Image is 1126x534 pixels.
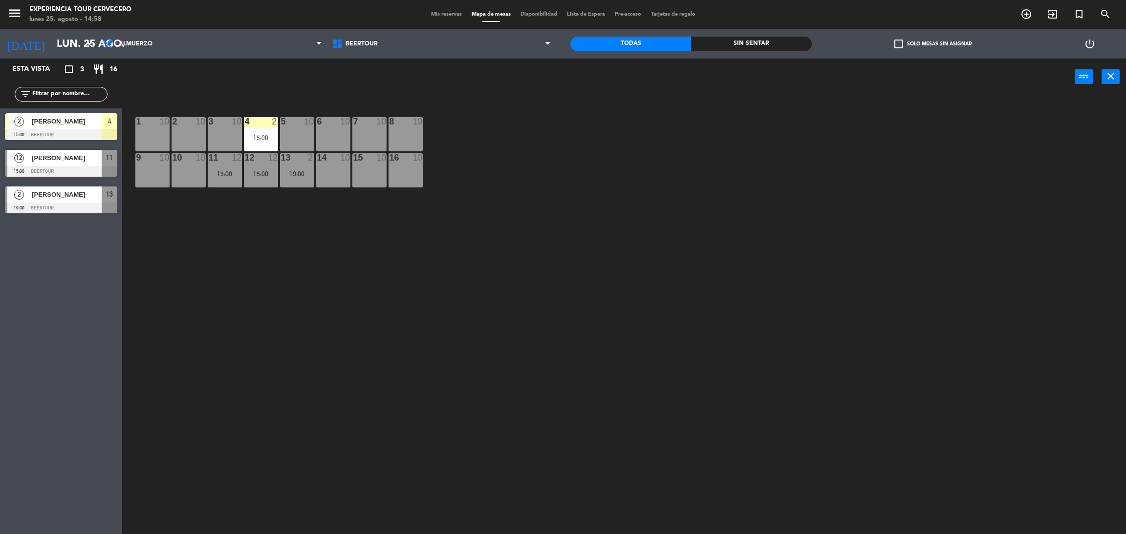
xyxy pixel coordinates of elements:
div: 10 [340,153,350,162]
i: restaurant [92,63,104,75]
div: 14 [317,153,318,162]
i: exit_to_app [1047,8,1059,20]
span: 2 [14,190,24,200]
div: 10 [173,153,173,162]
span: Pre-acceso [610,12,646,17]
div: 2 [308,153,314,162]
span: Mis reservas [426,12,467,17]
div: 10 [412,153,422,162]
div: 10 [340,117,350,126]
span: Tarjetas de regalo [646,12,700,17]
span: 16 [109,64,117,75]
div: 2 [272,117,278,126]
span: Beertour [346,41,378,47]
span: 3 [80,64,84,75]
div: 12 [232,153,241,162]
span: check_box_outline_blank [894,40,903,48]
span: 11 [106,152,113,164]
div: Esta vista [5,63,70,75]
div: 6 [317,117,318,126]
span: Almuerzo [119,41,152,47]
span: 4 [108,115,111,127]
div: lunes 25. agosto - 14:58 [29,15,131,24]
span: 2 [14,117,24,126]
div: Sin sentar [691,37,812,51]
div: 10 [304,117,314,126]
input: Filtrar por nombre... [31,89,107,100]
div: 15:00 [208,170,242,177]
i: search [1100,8,1111,20]
div: 15:00 [244,170,278,177]
div: Todas [570,37,691,51]
div: 8 [390,117,390,126]
div: 10 [195,117,205,126]
div: 9 [136,153,137,162]
div: 15:00 [244,134,278,141]
span: [PERSON_NAME] [32,189,102,200]
span: Mapa de mesas [467,12,516,17]
i: power_settings_new [1084,38,1096,50]
div: 10 [232,117,241,126]
div: 2 [173,117,173,126]
span: [PERSON_NAME] [32,116,102,126]
i: filter_list [20,88,31,100]
span: Disponibilidad [516,12,562,17]
span: 12 [14,153,24,163]
div: 10 [376,153,386,162]
i: arrow_drop_down [84,38,95,50]
div: 15 [353,153,354,162]
div: 1 [136,117,137,126]
span: [PERSON_NAME] [32,153,102,163]
span: 13 [106,188,113,200]
i: crop_square [63,63,75,75]
div: 10 [412,117,422,126]
i: add_circle_outline [1020,8,1032,20]
div: 19:00 [280,170,314,177]
div: 7 [353,117,354,126]
div: 10 [159,117,169,126]
div: 10 [159,153,169,162]
div: 12 [268,153,278,162]
label: Solo mesas sin asignar [894,40,972,48]
div: Experiencia Tour Cervecero [29,5,131,15]
i: turned_in_not [1073,8,1085,20]
i: power_input [1078,70,1090,82]
span: Lista de Espera [562,12,610,17]
div: 16 [390,153,390,162]
i: close [1105,70,1117,82]
div: 10 [376,117,386,126]
i: menu [7,6,22,21]
div: 10 [195,153,205,162]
